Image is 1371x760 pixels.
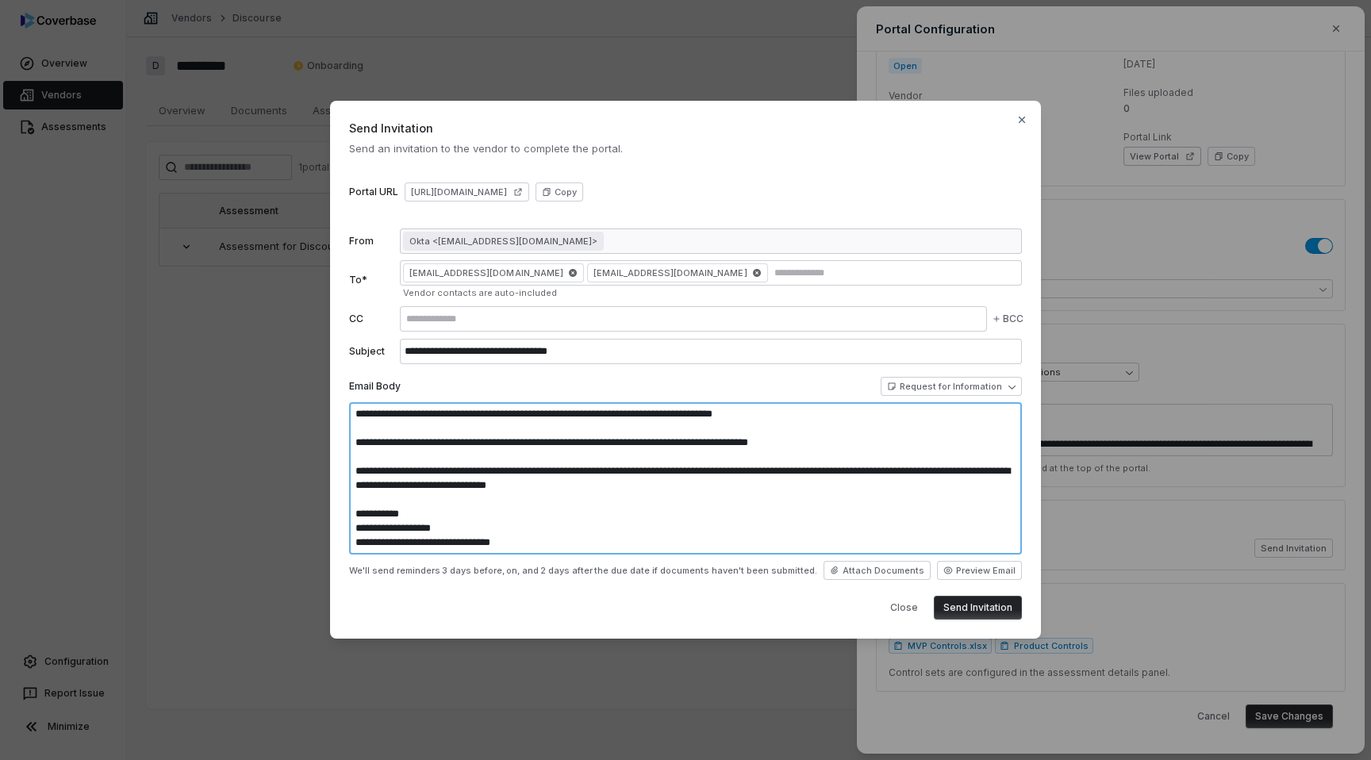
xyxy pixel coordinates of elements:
button: Attach Documents [824,561,931,580]
span: Send an invitation to the vendor to complete the portal. [349,141,1022,155]
button: Preview Email [937,561,1022,580]
a: [URL][DOMAIN_NAME] [405,182,529,202]
span: on, and [506,565,539,576]
span: the due date if documents haven't been submitted. [594,565,817,577]
span: 2 days after [540,565,593,576]
button: Copy [536,182,583,202]
label: Subject [349,345,394,358]
label: Email Body [349,380,401,393]
button: BCC [989,301,1027,337]
button: Close [881,596,927,620]
span: [EMAIL_ADDRESS][DOMAIN_NAME] [403,263,584,282]
span: Okta <[EMAIL_ADDRESS][DOMAIN_NAME]> [409,235,597,248]
label: From [349,235,394,248]
span: We'll send reminders [349,565,440,577]
span: 3 days before, [442,565,505,576]
span: Send Invitation [349,120,1022,136]
div: Vendor contacts are auto-included [403,287,1022,299]
button: Send Invitation [934,596,1022,620]
label: Portal URL [349,186,398,198]
span: [EMAIL_ADDRESS][DOMAIN_NAME] [587,263,768,282]
span: Attach Documents [843,565,924,577]
label: CC [349,313,394,325]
